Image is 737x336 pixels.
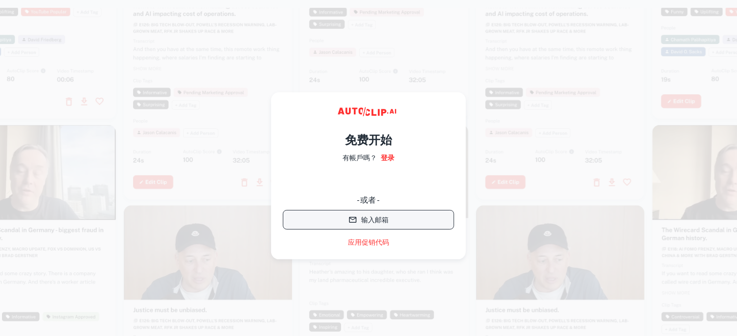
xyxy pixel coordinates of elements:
font: 登录 [381,154,394,162]
font: 应用促销代码 [348,238,389,246]
button: 输入邮箱 [283,210,454,230]
font: - 或者 - [357,195,380,205]
iframe: 使用 Google 按钮登录 [278,170,459,191]
font: 免费开始 [345,133,392,147]
a: 登录 [381,152,394,163]
font: 输入邮箱 [361,216,389,224]
font: 有帳戶嗎？ [343,154,377,162]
